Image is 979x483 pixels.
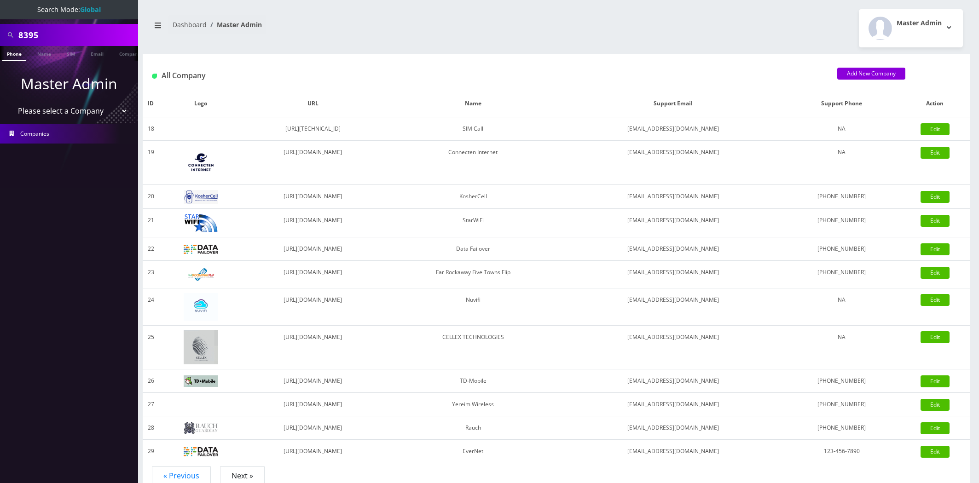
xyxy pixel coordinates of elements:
img: Data Failover [184,245,218,254]
td: [PHONE_NUMBER] [783,208,900,237]
img: StarWiFi [184,213,218,233]
img: Rauch [184,422,218,435]
a: Edit [921,331,950,343]
button: Master Admin [859,9,963,47]
a: Edit [921,147,950,159]
h2: Master Admin [897,19,942,27]
td: 123-456-7890 [783,439,900,463]
li: Master Admin [207,20,262,29]
a: Add New Company [837,68,905,80]
td: [EMAIL_ADDRESS][DOMAIN_NAME] [563,416,783,439]
td: [URL][DOMAIN_NAME] [243,392,383,416]
img: Connecten Internet [184,145,218,180]
td: NA [783,288,900,325]
td: [EMAIL_ADDRESS][DOMAIN_NAME] [563,369,783,392]
a: Phone [2,46,26,61]
td: CELLEX TECHNOLOGIES [383,325,563,369]
td: 23 [143,261,159,288]
td: NA [783,117,900,141]
td: [EMAIL_ADDRESS][DOMAIN_NAME] [563,208,783,237]
a: Edit [921,446,950,458]
td: 22 [143,237,159,261]
td: SIM Call [383,117,563,141]
img: TD-Mobile [184,375,218,387]
td: [EMAIL_ADDRESS][DOMAIN_NAME] [563,261,783,288]
span: Search Mode: [37,5,101,14]
td: 27 [143,392,159,416]
a: Company [115,46,145,60]
img: Nuvifi [184,293,218,321]
td: KosherCell [383,185,563,209]
input: Search All Companies [18,26,136,44]
td: [EMAIL_ADDRESS][DOMAIN_NAME] [563,185,783,209]
td: 26 [143,369,159,392]
td: [URL][DOMAIN_NAME] [243,416,383,439]
td: TD-Mobile [383,369,563,392]
td: [PHONE_NUMBER] [783,185,900,209]
td: 18 [143,117,159,141]
td: [URL][DOMAIN_NAME] [243,185,383,209]
a: Email [86,46,108,60]
td: Yereim Wireless [383,392,563,416]
td: [URL][DOMAIN_NAME] [243,439,383,463]
h1: All Company [152,71,823,80]
td: [EMAIL_ADDRESS][DOMAIN_NAME] [563,237,783,261]
a: Edit [921,375,950,387]
a: Edit [921,215,950,227]
td: NA [783,325,900,369]
td: [EMAIL_ADDRESS][DOMAIN_NAME] [563,141,783,185]
td: [URL][DOMAIN_NAME] [243,208,383,237]
td: [URL][DOMAIN_NAME] [243,325,383,369]
td: [URL][DOMAIN_NAME] [243,261,383,288]
th: URL [243,90,383,117]
td: 25 [143,325,159,369]
nav: breadcrumb [150,15,550,41]
td: 19 [143,141,159,185]
td: Rauch [383,416,563,439]
td: [PHONE_NUMBER] [783,369,900,392]
td: 20 [143,185,159,209]
td: 21 [143,208,159,237]
td: [PHONE_NUMBER] [783,237,900,261]
a: SIM [62,46,80,60]
th: Action [900,90,970,117]
img: EverNet [184,447,218,456]
td: Nuvifi [383,288,563,325]
td: 29 [143,439,159,463]
th: Support Phone [783,90,900,117]
th: Support Email [563,90,783,117]
td: [EMAIL_ADDRESS][DOMAIN_NAME] [563,325,783,369]
a: Edit [921,399,950,411]
a: Edit [921,267,950,279]
td: StarWiFi [383,208,563,237]
strong: Global [80,5,101,14]
td: [URL][TECHNICAL_ID] [243,117,383,141]
td: EverNet [383,439,563,463]
td: Far Rockaway Five Towns Flip [383,261,563,288]
td: 28 [143,416,159,439]
span: Companies [20,130,49,138]
th: Logo [159,90,243,117]
td: [EMAIL_ADDRESS][DOMAIN_NAME] [563,117,783,141]
th: Name [383,90,563,117]
td: [URL][DOMAIN_NAME] [243,237,383,261]
td: [EMAIL_ADDRESS][DOMAIN_NAME] [563,392,783,416]
td: [URL][DOMAIN_NAME] [243,141,383,185]
td: Connecten Internet [383,141,563,185]
a: Name [33,46,56,60]
td: 24 [143,288,159,325]
td: [EMAIL_ADDRESS][DOMAIN_NAME] [563,288,783,325]
th: ID [143,90,159,117]
td: [URL][DOMAIN_NAME] [243,288,383,325]
td: Data Failover [383,237,563,261]
a: Edit [921,294,950,306]
img: All Company [152,74,157,79]
td: [PHONE_NUMBER] [783,392,900,416]
img: KosherCell [184,190,218,204]
a: Edit [921,243,950,255]
td: [URL][DOMAIN_NAME] [243,369,383,392]
td: [PHONE_NUMBER] [783,416,900,439]
img: CELLEX TECHNOLOGIES [184,330,218,364]
td: [EMAIL_ADDRESS][DOMAIN_NAME] [563,439,783,463]
td: NA [783,141,900,185]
